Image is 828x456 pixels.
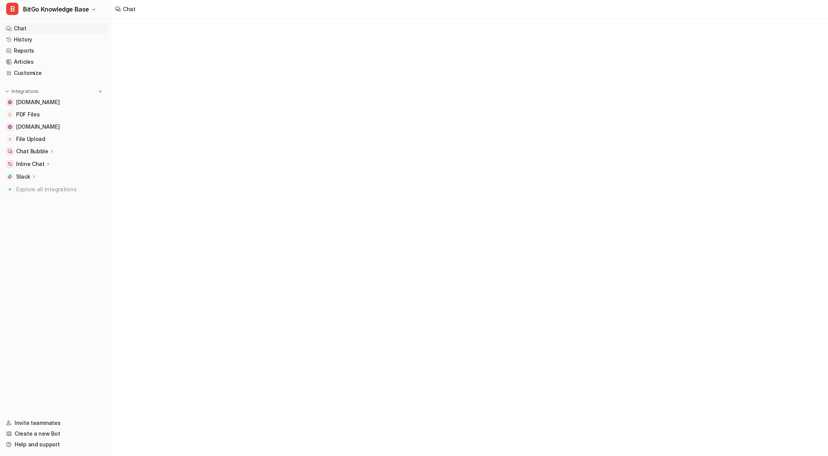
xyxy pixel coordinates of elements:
[16,111,40,118] span: PDF Files
[8,137,12,141] img: File Upload
[5,89,10,94] img: expand menu
[16,183,104,196] span: Explore all integrations
[8,124,12,129] img: developers.bitgo.com
[16,160,45,168] p: Inline Chat
[16,148,48,155] p: Chat Bubble
[23,4,89,15] span: BitGo Knowledge Base
[3,23,107,34] a: Chat
[3,68,107,78] a: Customize
[3,45,107,56] a: Reports
[3,428,107,439] a: Create a new Bot
[3,134,107,144] a: File UploadFile Upload
[3,56,107,67] a: Articles
[3,34,107,45] a: History
[16,135,45,143] span: File Upload
[98,89,103,94] img: menu_add.svg
[8,174,12,179] img: Slack
[3,439,107,450] a: Help and support
[12,88,39,95] p: Integrations
[8,162,12,166] img: Inline Chat
[16,123,60,131] span: [DOMAIN_NAME]
[8,100,12,104] img: www.bitgo.com
[8,149,12,154] img: Chat Bubble
[8,112,12,117] img: PDF Files
[6,186,14,193] img: explore all integrations
[3,109,107,120] a: PDF FilesPDF Files
[3,121,107,132] a: developers.bitgo.com[DOMAIN_NAME]
[16,98,60,106] span: [DOMAIN_NAME]
[6,3,18,15] span: B
[123,5,136,13] div: Chat
[3,184,107,195] a: Explore all integrations
[3,97,107,108] a: www.bitgo.com[DOMAIN_NAME]
[16,173,30,181] p: Slack
[3,418,107,428] a: Invite teammates
[3,88,41,95] button: Integrations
